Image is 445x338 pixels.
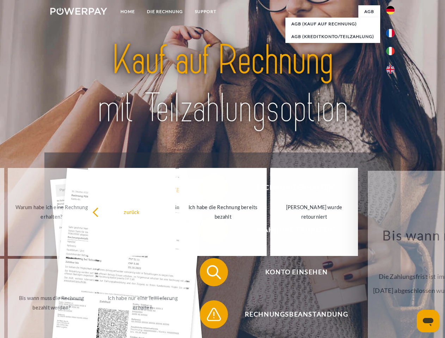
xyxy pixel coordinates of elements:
[386,47,395,55] img: it
[200,300,383,328] button: Rechnungsbeanstandung
[50,8,107,15] img: logo-powerpay-white.svg
[417,310,439,332] iframe: Schaltfläche zum Öffnen des Messaging-Fensters
[205,306,223,323] img: qb_warning.svg
[210,258,383,286] span: Konto einsehen
[67,34,378,135] img: title-powerpay_de.svg
[115,5,141,18] a: Home
[12,293,91,312] div: Bis wann muss die Rechnung bezahlt werden?
[285,18,380,30] a: AGB (Kauf auf Rechnung)
[103,293,183,312] div: Ich habe nur eine Teillieferung erhalten
[358,5,380,18] a: agb
[210,300,383,328] span: Rechnungsbeanstandung
[205,263,223,281] img: qb_search.svg
[200,258,383,286] button: Konto einsehen
[189,5,222,18] a: SUPPORT
[386,65,395,74] img: en
[386,29,395,37] img: fr
[183,202,262,221] div: Ich habe die Rechnung bereits bezahlt
[285,30,380,43] a: AGB (Kreditkonto/Teilzahlung)
[12,202,91,221] div: Warum habe ich eine Rechnung erhalten?
[386,6,395,14] img: de
[141,5,189,18] a: DIE RECHNUNG
[274,202,354,221] div: [PERSON_NAME] wurde retourniert
[92,207,172,217] div: zurück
